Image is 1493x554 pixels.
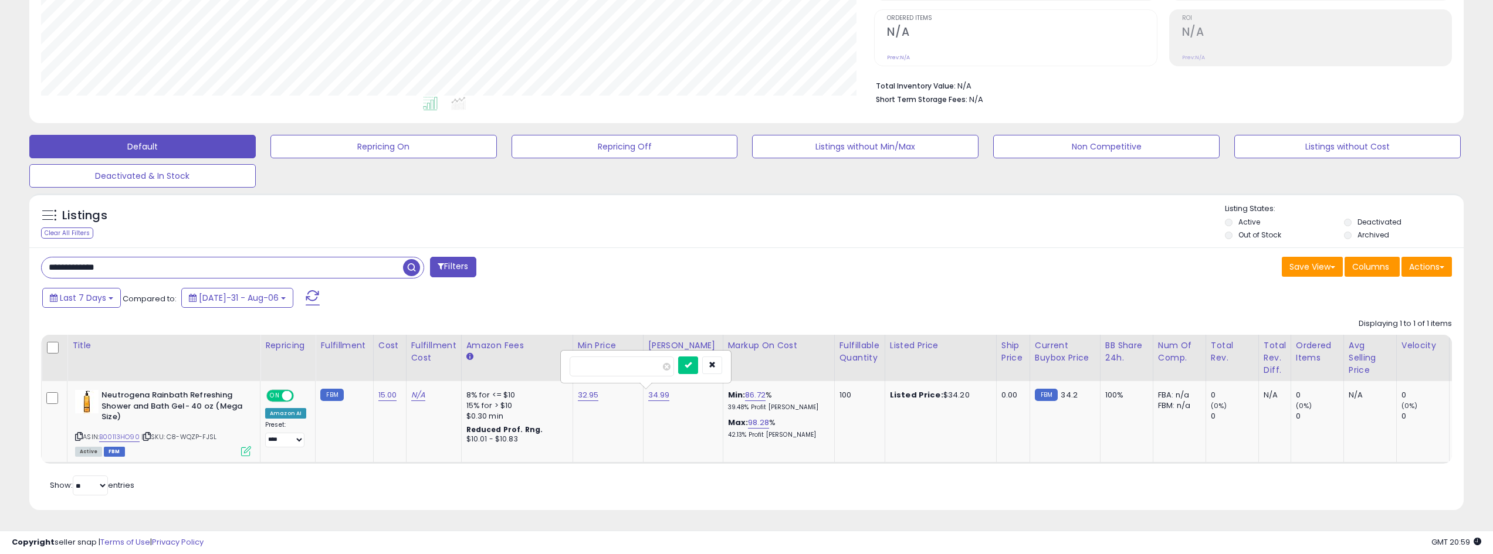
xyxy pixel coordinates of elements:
div: 100 [839,390,876,400]
div: 0 [1401,390,1449,400]
b: Short Term Storage Fees: [876,94,967,104]
div: N/A [1349,390,1387,400]
div: Repricing [265,339,310,352]
button: Deactivated & In Stock [29,164,256,188]
h5: Listings [62,208,107,224]
label: Active [1238,217,1260,227]
a: 98.28 [748,417,769,429]
div: 0.00 [1001,390,1021,400]
a: B00113HO90 [99,432,140,442]
div: 0 [1211,411,1258,422]
span: [DATE]-31 - Aug-06 [199,292,279,304]
div: % [728,417,825,439]
span: OFF [292,391,311,401]
div: Fulfillment Cost [411,339,456,364]
small: Amazon Fees. [466,352,473,362]
a: Privacy Policy [152,536,204,548]
button: Repricing Off [512,135,738,158]
label: Archived [1357,230,1389,240]
span: Columns [1352,261,1389,273]
small: (0%) [1296,401,1312,410]
a: 15.00 [378,389,397,401]
span: FBM [104,447,125,457]
li: N/A [876,78,1443,92]
div: 100% [1105,390,1144,400]
span: N/A [969,94,983,105]
div: $0.30 min [466,411,564,422]
div: Fulfillment [320,339,368,352]
div: 8% for <= $10 [466,390,564,400]
button: Last 7 Days [42,288,121,308]
p: 42.13% Profit [PERSON_NAME] [728,431,825,439]
small: (0%) [1211,401,1227,410]
b: Neutrogena Rainbath Refreshing Shower and Bath Gel- 40 oz (Mega Size) [101,390,244,426]
button: Default [29,135,256,158]
div: BB Share 24h. [1105,339,1148,364]
button: Repricing On [270,135,497,158]
button: Columns [1345,257,1400,277]
button: Filters [430,257,476,277]
span: Ordered Items [887,15,1156,22]
a: 86.72 [745,389,766,401]
label: Out of Stock [1238,230,1281,240]
span: ROI [1182,15,1451,22]
div: ASIN: [75,390,251,455]
div: 0 [1296,390,1343,400]
div: Amazon AI [265,408,306,419]
small: FBM [320,389,343,401]
div: % [728,390,825,412]
b: Listed Price: [890,389,943,400]
h2: N/A [1182,25,1451,41]
span: Show: entries [50,480,134,491]
div: Ship Price [1001,339,1025,364]
button: Actions [1401,257,1452,277]
b: Total Inventory Value: [876,81,956,91]
div: 0 [1401,411,1449,422]
label: Deactivated [1357,217,1401,227]
div: Fulfillable Quantity [839,339,880,364]
div: 0 [1296,411,1343,422]
div: $10.01 - $10.83 [466,434,564,444]
div: $34.20 [890,390,987,400]
div: Listed Price [890,339,991,352]
div: FBA: n/a [1158,390,1197,400]
div: Min Price [578,339,638,352]
div: 0 [1211,390,1258,400]
div: 15% for > $10 [466,400,564,411]
div: seller snap | | [12,537,204,548]
div: Ordered Items [1296,339,1339,364]
div: Clear All Filters [41,227,93,239]
small: FBM [1035,389,1058,401]
small: Prev: N/A [1182,54,1205,61]
span: 34.2 [1061,389,1078,400]
h2: N/A [887,25,1156,41]
th: The percentage added to the cost of goods (COGS) that forms the calculator for Min & Max prices. [723,335,834,381]
div: FBM: n/a [1158,400,1197,411]
a: N/A [411,389,425,401]
span: Compared to: [123,293,177,304]
div: [PERSON_NAME] [648,339,718,352]
strong: Copyright [12,536,55,548]
div: Displaying 1 to 1 of 1 items [1359,318,1452,329]
a: Terms of Use [100,536,150,548]
p: Listing States: [1225,203,1464,215]
button: Non Competitive [993,135,1220,158]
button: Listings without Cost [1234,135,1461,158]
div: Avg Selling Price [1349,339,1392,376]
span: All listings currently available for purchase on Amazon [75,447,102,457]
span: ON [268,391,282,401]
span: Last 7 Days [60,292,106,304]
a: 34.99 [648,389,670,401]
b: Reduced Prof. Rng. [466,424,543,434]
span: | SKU: C8-WQZP-FJSL [141,432,216,441]
div: Velocity [1401,339,1444,352]
div: Amazon Fees [466,339,568,352]
span: 2025-08-14 20:59 GMT [1431,536,1481,548]
a: 32.95 [578,389,599,401]
button: Listings without Min/Max [752,135,979,158]
small: (0%) [1401,401,1418,410]
div: Preset: [265,421,306,447]
small: Prev: N/A [887,54,910,61]
div: Num of Comp. [1158,339,1201,364]
div: Current Buybox Price [1035,339,1095,364]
